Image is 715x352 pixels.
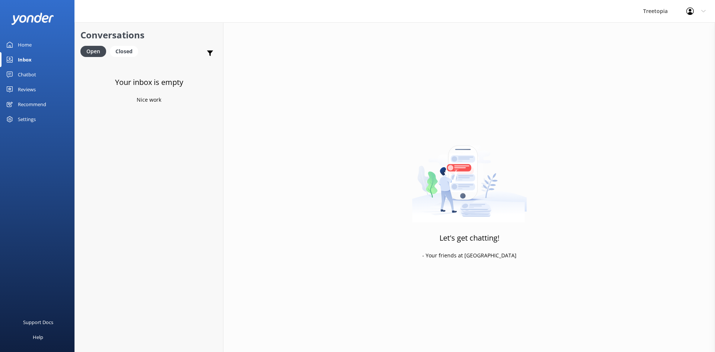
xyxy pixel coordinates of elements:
[115,76,183,88] h3: Your inbox is empty
[18,82,36,97] div: Reviews
[110,47,142,55] a: Closed
[18,97,46,112] div: Recommend
[80,28,217,42] h2: Conversations
[412,130,527,223] img: artwork of a man stealing a conversation from at giant smartphone
[422,251,517,260] p: - Your friends at [GEOGRAPHIC_DATA]
[110,46,138,57] div: Closed
[80,47,110,55] a: Open
[18,37,32,52] div: Home
[137,96,161,104] p: Nice work
[23,315,53,330] div: Support Docs
[11,13,54,25] img: yonder-white-logo.png
[18,67,36,82] div: Chatbot
[18,112,36,127] div: Settings
[18,52,32,67] div: Inbox
[439,232,499,244] h3: Let's get chatting!
[80,46,106,57] div: Open
[33,330,43,345] div: Help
